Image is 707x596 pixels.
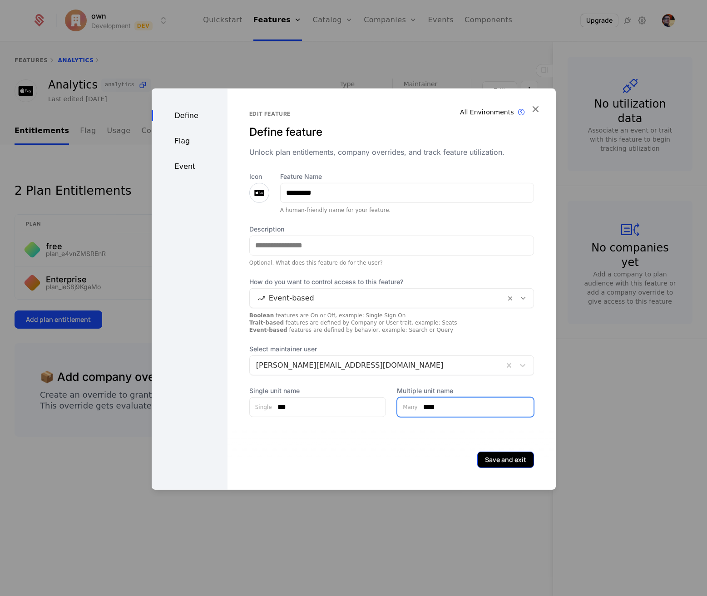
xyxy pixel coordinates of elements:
div: Define feature [249,124,534,139]
div: All Environments [460,107,514,116]
strong: Trait-based [249,319,284,325]
strong: Event-based [249,326,287,333]
div: Optional. What does this feature do for the user? [249,259,534,266]
div: A human-friendly name for your feature. [280,206,534,213]
div: Define [152,110,227,121]
label: Feature Name [280,172,534,181]
span: Select maintainer user [249,344,534,353]
div: features are On or Off, example: Single Sign On features are defined by Company or User trait, ex... [249,311,534,333]
div: Unlock plan entitlements, company overrides, and track feature utilization. [249,146,534,157]
div: Flag [152,135,227,146]
strong: Boolean [249,312,274,318]
label: Icon [249,172,269,181]
span: How do you want to control access to this feature? [249,277,534,286]
label: Many [397,403,417,410]
div: Event [152,161,227,172]
button: Save and exit [477,451,534,468]
label: Single unit name [249,386,386,395]
label: Single [250,403,272,410]
label: Description [249,224,534,233]
label: Multiple unit name [397,386,534,395]
div: Edit feature [249,110,534,117]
